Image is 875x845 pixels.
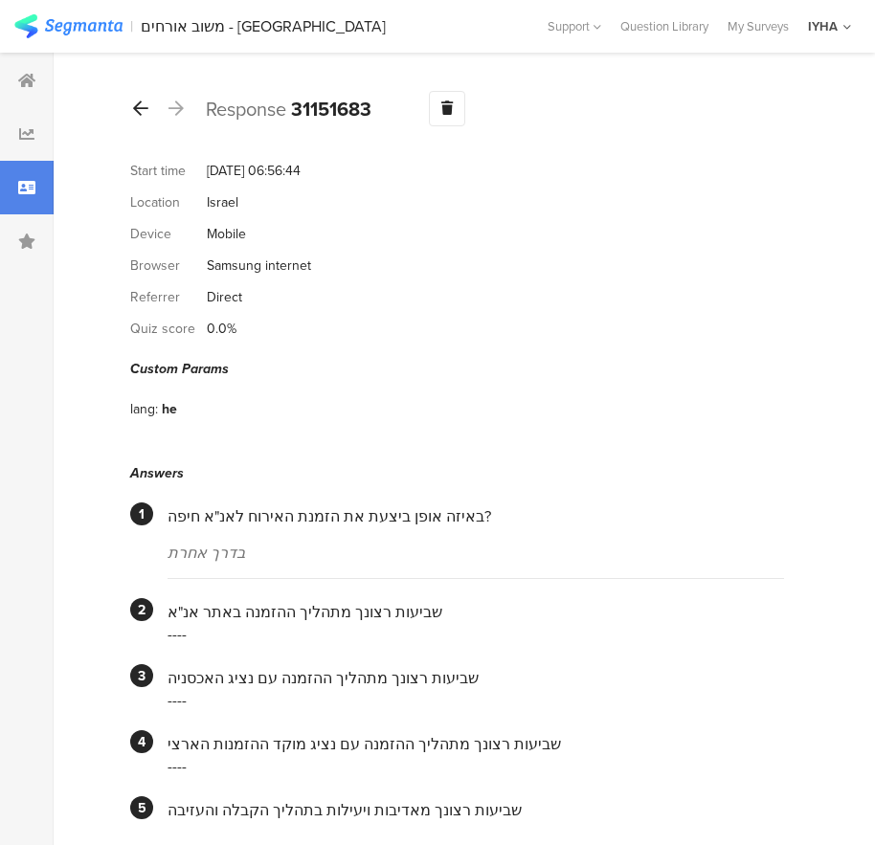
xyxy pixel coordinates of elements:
div: שביעות רצונך מתהליך ההזמנה באתר אנ"א [168,601,784,623]
span: Response [206,95,286,123]
img: segmanta logo [14,14,123,38]
div: 2 [130,598,153,621]
div: he [162,399,177,419]
div: ---- [168,755,784,777]
div: ---- [168,689,784,711]
div: IYHA [808,17,838,35]
div: 0.0% [207,319,236,339]
div: Custom Params [130,359,784,379]
div: Referrer [130,287,207,307]
a: My Surveys [718,17,798,35]
div: ---- [168,623,784,645]
div: | [130,15,133,37]
div: Israel [207,192,238,212]
div: Browser [130,256,207,276]
div: באיזה אופן ביצעת את הזמנת האירוח לאנ"א חיפה? [168,505,784,527]
div: 3 [130,664,153,687]
div: בדרך אחרת [168,542,784,564]
a: Question Library [611,17,718,35]
div: שביעות רצונך מאדיבות ויעילות בתהליך הקבלה והעזיבה [168,799,784,821]
div: Location [130,192,207,212]
div: משוב אורחים - [GEOGRAPHIC_DATA] [141,17,386,35]
div: 1 [130,502,153,525]
div: Samsung internet [207,256,311,276]
div: שביעות רצונך מתהליך ההזמנה עם נציג מוקד ההזמנות הארצי [168,733,784,755]
div: Direct [207,287,242,307]
div: Device [130,224,207,244]
div: 4 [130,730,153,753]
div: Answers [130,463,784,483]
div: 5 [130,796,153,819]
div: Mobile [207,224,246,244]
div: [DATE] 06:56:44 [207,161,301,181]
b: 31151683 [291,95,371,123]
div: Quiz score [130,319,207,339]
div: Support [548,11,601,41]
div: lang: [130,399,162,419]
div: Start time [130,161,207,181]
div: שביעות רצונך מתהליך ההזמנה עם נציג האכסניה [168,667,784,689]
